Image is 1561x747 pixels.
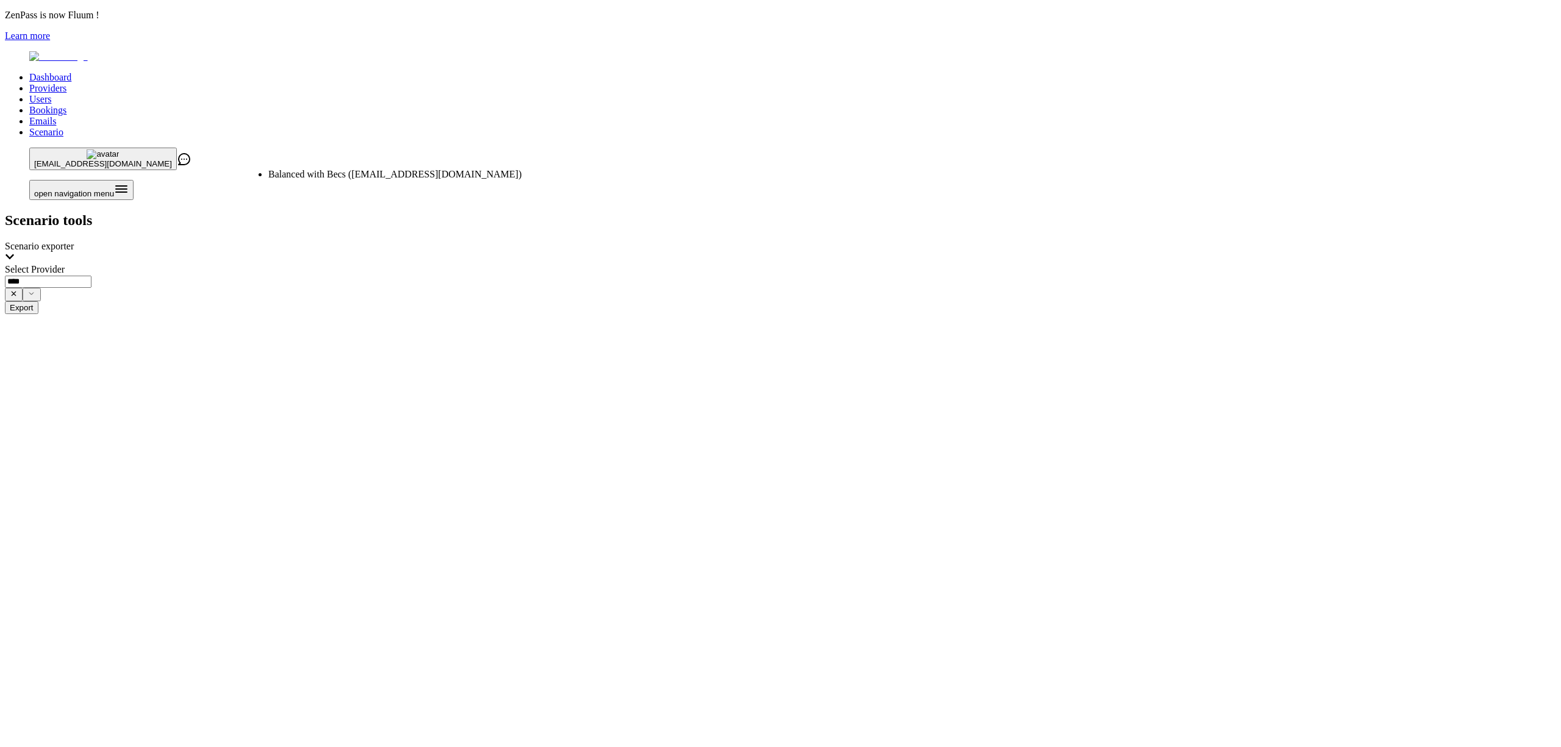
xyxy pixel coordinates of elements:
[5,276,91,288] input: Select Provider
[5,241,74,251] span: Scenario exporter
[5,301,38,314] button: Export
[87,149,119,159] img: avatar
[29,116,56,126] a: Emails
[29,127,63,137] a: Scenario
[5,264,65,274] label: Select Provider
[34,159,172,168] span: [EMAIL_ADDRESS][DOMAIN_NAME]
[5,30,50,41] a: Learn more
[29,51,88,62] img: Fluum Logo
[5,288,23,301] button: Show suggestions
[23,288,40,301] button: Show suggestions
[5,212,1556,229] h2: Scenario tools
[29,83,66,93] a: Providers
[29,94,51,104] a: Users
[268,169,521,179] span: Balanced with Becs ([EMAIL_ADDRESS][DOMAIN_NAME])
[34,189,114,198] span: open navigation menu
[29,105,66,115] a: Bookings
[5,10,1556,21] p: ZenPass is now Fluum !
[29,180,134,200] button: Open menu
[29,72,71,82] a: Dashboard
